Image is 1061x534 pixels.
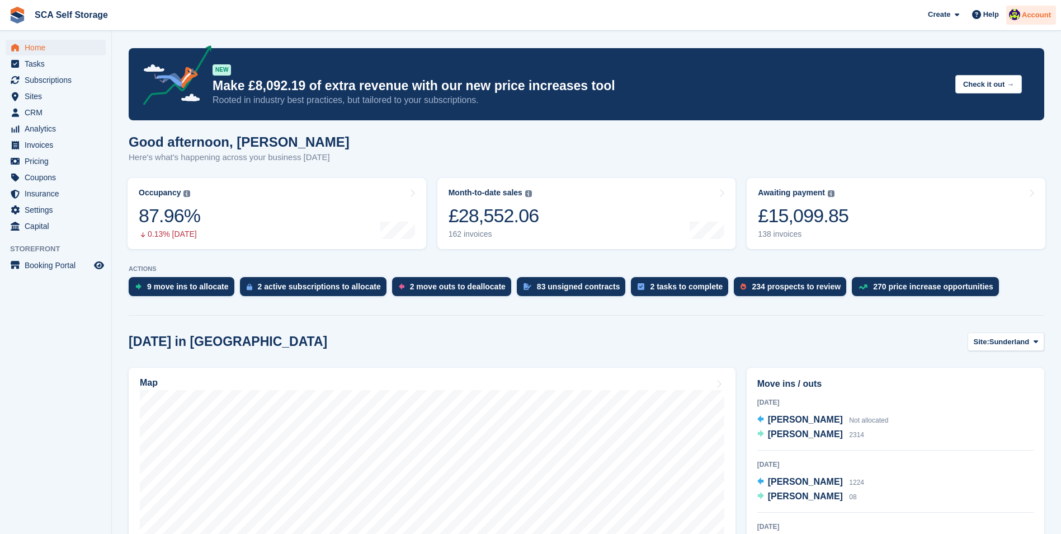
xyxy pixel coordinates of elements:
a: menu [6,121,106,137]
a: menu [6,40,106,55]
div: 0.13% [DATE] [139,229,200,239]
a: 2 tasks to complete [631,277,734,302]
a: [PERSON_NAME] Not allocated [757,413,889,428]
a: menu [6,72,106,88]
a: menu [6,137,106,153]
a: 270 price increase opportunities [852,277,1005,302]
span: Capital [25,218,92,234]
div: 138 invoices [758,229,848,239]
div: Month-to-date sales [449,188,522,198]
div: 270 price increase opportunities [873,282,993,291]
span: Sites [25,88,92,104]
img: contract_signature_icon-13c848040528278c33f63329250d36e43548de30e8caae1d1a13099fd9432cc5.svg [524,283,531,290]
span: Help [983,9,999,20]
img: price-adjustments-announcement-icon-8257ccfd72463d97f412b2fc003d46551f7dbcb40ab6d574587a9cd5c0d94... [134,45,212,109]
img: icon-info-grey-7440780725fd019a000dd9b08b2336e03edf1995a4989e88bcd33f0948082b44.svg [525,190,532,197]
img: task-75834270c22a3079a89374b754ae025e5fb1db73e45f91037f5363f120a921f8.svg [638,283,644,290]
img: prospect-51fa495bee0391a8d652442698ab0144808aea92771e9ea1ae160a38d050c398.svg [741,283,746,290]
img: stora-icon-8386f47178a22dfd0bd8f6a31ec36ba5ce8667c1dd55bd0f319d3a0aa187defe.svg [9,7,26,24]
img: icon-info-grey-7440780725fd019a000dd9b08b2336e03edf1995a4989e88bcd33f0948082b44.svg [828,190,834,197]
a: menu [6,88,106,104]
div: NEW [213,64,231,76]
div: 2 move outs to deallocate [410,282,506,291]
p: ACTIONS [129,265,1044,273]
div: Occupancy [139,188,181,198]
span: Sunderland [989,336,1030,348]
h2: [DATE] in [GEOGRAPHIC_DATA] [129,334,327,349]
span: 2314 [849,431,864,439]
a: menu [6,186,106,202]
span: Settings [25,202,92,218]
span: Booking Portal [25,257,92,273]
a: menu [6,153,106,169]
span: 08 [849,493,856,501]
p: Rooted in industry best practices, but tailored to your subscriptions. [213,94,946,106]
span: Site: [974,336,989,348]
a: Awaiting payment £15,099.85 138 invoices [747,178,1045,249]
a: SCA Self Storage [30,6,112,24]
span: Tasks [25,56,92,72]
h2: Map [140,378,158,388]
a: 2 active subscriptions to allocate [240,277,392,302]
span: [PERSON_NAME] [768,429,843,439]
a: menu [6,105,106,120]
div: 87.96% [139,204,200,227]
div: £28,552.06 [449,204,539,227]
a: menu [6,56,106,72]
a: 234 prospects to review [734,277,852,302]
h2: Move ins / outs [757,377,1034,391]
div: 234 prospects to review [752,282,841,291]
div: [DATE] [757,522,1034,532]
a: menu [6,218,106,234]
span: Storefront [10,243,111,255]
div: Awaiting payment [758,188,825,198]
p: Make £8,092.19 of extra revenue with our new price increases tool [213,78,946,94]
button: Check it out → [955,75,1022,93]
span: Home [25,40,92,55]
span: Pricing [25,153,92,169]
div: [DATE] [757,397,1034,407]
button: Site: Sunderland [968,332,1044,351]
span: [PERSON_NAME] [768,477,843,486]
span: 1224 [849,479,864,486]
a: Month-to-date sales £28,552.06 162 invoices [437,178,736,249]
div: 9 move ins to allocate [147,282,229,291]
span: Create [928,9,950,20]
span: Coupons [25,170,92,185]
img: move_outs_to_deallocate_icon-f764333ba52eb49d3ac5e1228854f67142a1ed5810a6f6cc68b1a99e826820c5.svg [399,283,404,290]
a: 9 move ins to allocate [129,277,240,302]
span: Subscriptions [25,72,92,88]
span: Analytics [25,121,92,137]
span: CRM [25,105,92,120]
a: 2 move outs to deallocate [392,277,517,302]
a: [PERSON_NAME] 08 [757,490,857,504]
span: [PERSON_NAME] [768,415,843,424]
a: Occupancy 87.96% 0.13% [DATE] [128,178,426,249]
span: Account [1022,10,1051,21]
div: 83 unsigned contracts [537,282,620,291]
img: icon-info-grey-7440780725fd019a000dd9b08b2336e03edf1995a4989e88bcd33f0948082b44.svg [183,190,190,197]
a: 83 unsigned contracts [517,277,631,302]
a: menu [6,257,106,273]
img: Thomas Webb [1009,9,1020,20]
div: 162 invoices [449,229,539,239]
div: 2 active subscriptions to allocate [258,282,381,291]
span: Insurance [25,186,92,202]
a: Preview store [92,259,106,272]
p: Here's what's happening across your business [DATE] [129,151,350,164]
img: active_subscription_to_allocate_icon-d502201f5373d7db506a760aba3b589e785aa758c864c3986d89f69b8ff3... [247,283,252,291]
div: [DATE] [757,460,1034,470]
a: menu [6,170,106,185]
div: £15,099.85 [758,204,848,227]
img: price_increase_opportunities-93ffe204e8149a01c8c9dc8f82e8f89637d9d84a8eef4429ea346261dce0b2c0.svg [859,284,867,289]
span: Invoices [25,137,92,153]
a: [PERSON_NAME] 2314 [757,428,864,442]
div: 2 tasks to complete [650,282,723,291]
span: Not allocated [849,416,888,424]
img: move_ins_to_allocate_icon-fdf77a2bb77ea45bf5b3d319d69a93e2d87916cf1d5bf7949dd705db3b84f3ca.svg [135,283,142,290]
a: menu [6,202,106,218]
a: [PERSON_NAME] 1224 [757,475,864,490]
h1: Good afternoon, [PERSON_NAME] [129,134,350,149]
span: [PERSON_NAME] [768,491,843,501]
